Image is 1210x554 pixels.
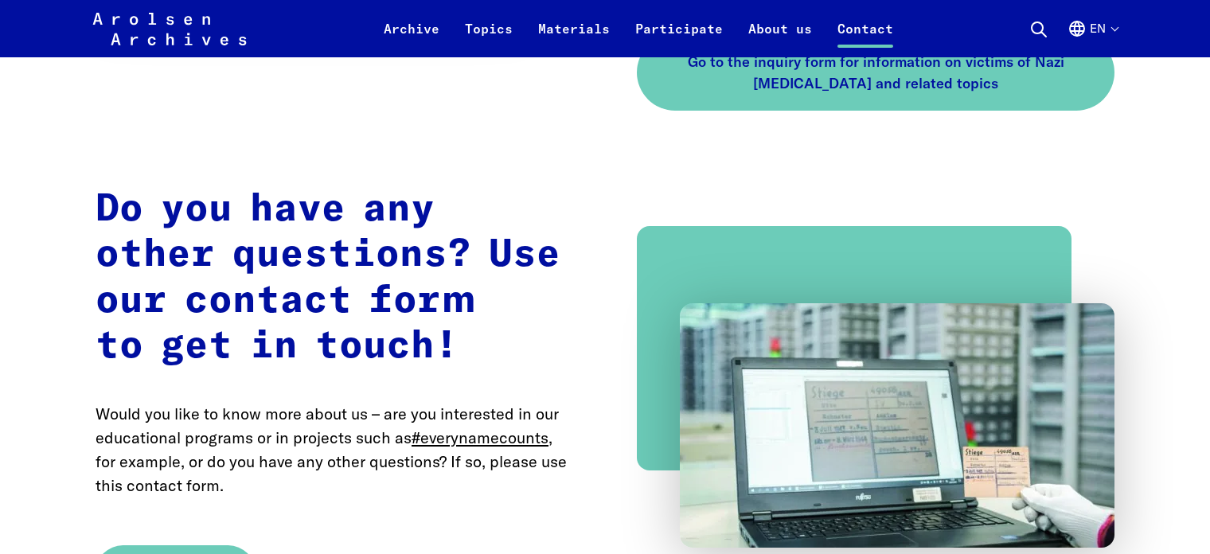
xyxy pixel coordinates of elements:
a: Go to the inquiry form for information on victims of Nazi [MEDICAL_DATA] and related topics [637,34,1114,111]
span: Go to the inquiry form for information on victims of Nazi [MEDICAL_DATA] and related topics [675,51,1076,94]
a: Materials [525,19,623,57]
button: English, language selection [1068,19,1118,57]
h2: Do you have any other questions? Use our contact form to get in touch! [96,187,573,370]
a: About us [736,19,825,57]
a: Participate [623,19,736,57]
a: Archive [371,19,452,57]
a: #everynamecounts [412,427,548,447]
nav: Primary [371,10,906,48]
p: Would you like to know more about us – are you interested in our educational programs or in proje... [96,402,573,497]
a: Topics [452,19,525,57]
a: Contact [825,19,906,57]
